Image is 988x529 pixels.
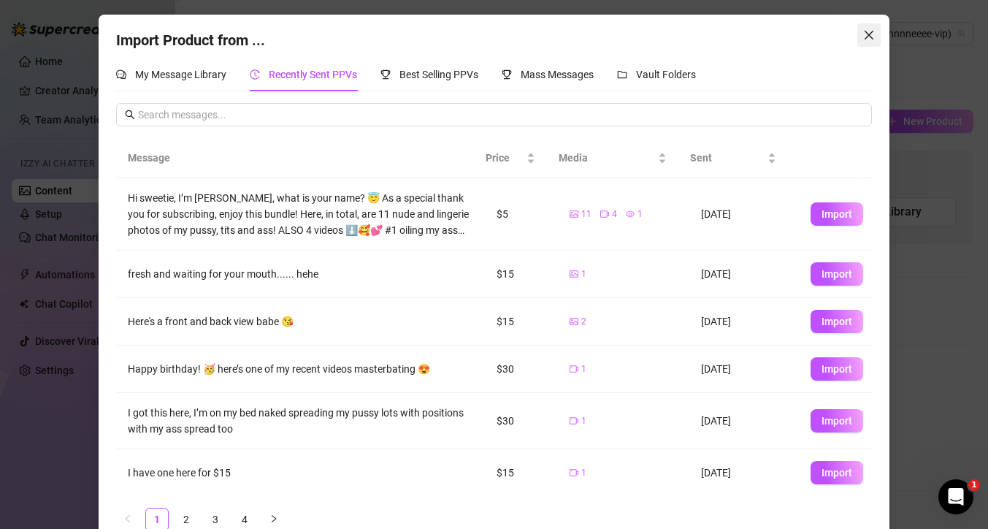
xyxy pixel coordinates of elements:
span: picture [570,210,578,218]
td: $30 [485,346,558,393]
span: video-camera [600,210,609,218]
span: Media [559,150,655,166]
button: Import [811,262,863,286]
span: Sent [690,150,765,166]
span: 11 [581,208,591,221]
span: Mass Messages [521,69,594,80]
td: $15 [485,251,558,298]
span: Import Product from ... [116,31,265,49]
span: Import [822,415,852,427]
div: Happy birthday! 🥳 here’s one of my recent videos masterbating 😍 [128,361,472,377]
span: Close [857,29,881,41]
td: $5 [485,178,558,251]
span: 1 [581,362,586,376]
span: search [125,110,135,120]
span: trophy [380,69,391,80]
td: [DATE] [689,251,799,298]
span: video-camera [570,468,578,477]
span: folder [617,69,627,80]
span: Import [822,467,852,479]
td: [DATE] [689,449,799,497]
td: $15 [485,449,558,497]
div: Here's a front and back view babe 😘 [128,313,472,330]
th: Price [474,138,547,178]
td: [DATE] [689,298,799,346]
span: Import [822,268,852,280]
div: I got this here, I’m on my bed naked spreading my pussy lots with positions with my ass spread too [128,405,472,437]
span: 1 [581,414,586,428]
div: fresh and waiting for your mouth...... hehe [128,266,472,282]
span: Import [822,316,852,327]
span: Import [822,208,852,220]
span: video-camera [570,365,578,373]
span: Vault Folders [636,69,696,80]
span: 1 [581,466,586,480]
span: picture [570,270,578,278]
span: left [123,514,132,523]
td: [DATE] [689,346,799,393]
span: Price [486,150,524,166]
span: 2 [581,315,586,329]
iframe: Intercom live chat [938,479,973,514]
div: I have one here for $15 [128,465,472,481]
button: Close [857,23,881,47]
span: eye [626,210,635,218]
span: history [250,69,260,80]
input: Search messages... [138,107,862,123]
span: Recently Sent PPVs [269,69,357,80]
span: right [269,514,278,523]
span: video-camera [570,416,578,425]
span: close [863,29,875,41]
span: picture [570,317,578,326]
td: $30 [485,393,558,449]
span: 1 [581,267,586,281]
span: 1 [968,479,980,491]
span: 4 [612,208,617,221]
button: Import [811,357,863,381]
span: Import [822,363,852,375]
th: Media [547,138,678,178]
div: Hi sweetie, I’m [PERSON_NAME], what is your name? 😇 As a special thank you for subscribing, enjoy... [128,190,472,238]
td: [DATE] [689,178,799,251]
button: Import [811,202,863,226]
td: [DATE] [689,393,799,449]
th: Sent [678,138,788,178]
button: Import [811,461,863,484]
span: trophy [502,69,512,80]
span: comment [116,69,126,80]
th: Message [116,138,473,178]
button: Import [811,310,863,333]
span: 1 [637,208,643,221]
span: Best Selling PPVs [399,69,478,80]
td: $15 [485,298,558,346]
span: My Message Library [135,69,226,80]
button: Import [811,409,863,433]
